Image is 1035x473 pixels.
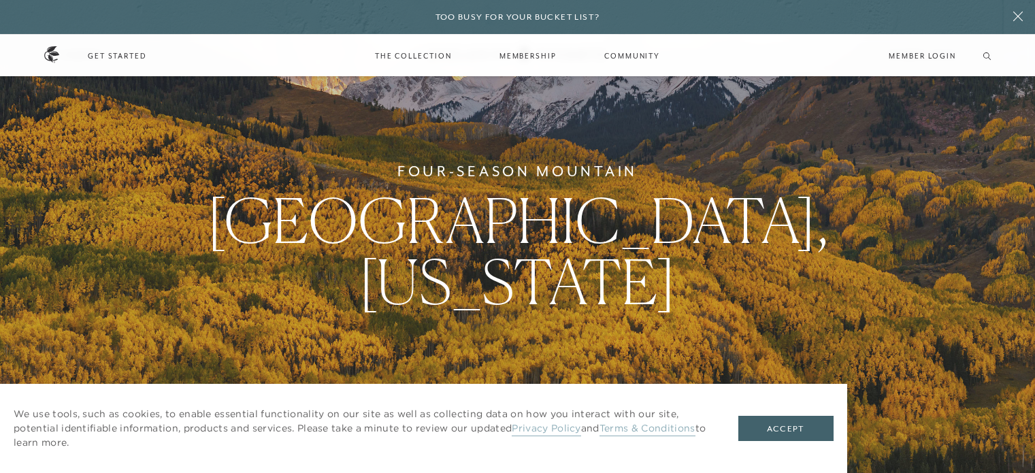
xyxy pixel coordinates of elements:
a: The Collection [361,36,465,76]
span: [GEOGRAPHIC_DATA], [US_STATE] [207,183,828,319]
a: Community [591,36,674,76]
p: We use tools, such as cookies, to enable essential functionality on our site as well as collectin... [14,407,711,450]
a: Get Started [88,50,147,62]
h6: Four-Season Mountain [397,161,638,182]
a: Member Login [889,50,956,62]
h6: Too busy for your bucket list? [436,11,600,24]
a: Privacy Policy [512,422,580,436]
button: Accept [738,416,834,442]
a: Membership [486,36,570,76]
a: Terms & Conditions [599,422,695,436]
